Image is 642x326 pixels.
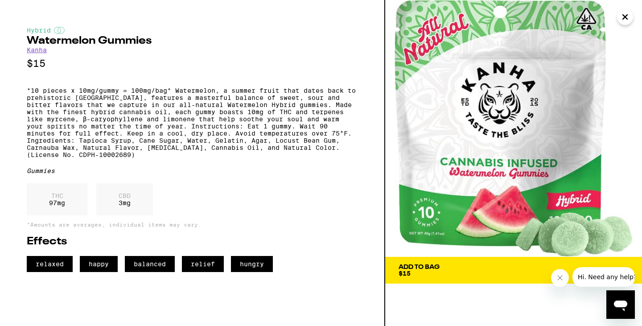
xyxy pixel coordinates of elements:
p: THC [49,192,65,199]
p: CBD [119,192,131,199]
span: happy [80,256,118,272]
h2: Effects [27,236,358,247]
div: Add To Bag [399,264,440,270]
span: relaxed [27,256,73,272]
span: relief [182,256,224,272]
a: Kanha [27,46,47,54]
iframe: Close message [551,269,569,287]
p: *Amounts are averages, individual items may vary. [27,222,358,227]
iframe: Message from company [572,267,635,287]
span: $15 [399,270,411,277]
div: 97 mg [27,183,87,215]
button: Add To Bag$15 [385,257,642,284]
div: Hybrid [27,27,358,34]
div: 3 mg [96,183,153,215]
span: balanced [125,256,175,272]
iframe: Button to launch messaging window [606,290,635,319]
p: $15 [27,58,358,69]
button: Close [617,9,633,25]
h2: Watermelon Gummies [27,36,358,46]
img: hybridColor.svg [54,27,65,34]
span: Hi. Need any help? [5,6,64,13]
div: Gummies [27,167,358,174]
p: *10 pieces x 10mg/gummy = 100mg/bag* Watermelon, a summer fruit that dates back to prehistoric [G... [27,87,358,158]
span: hungry [231,256,273,272]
